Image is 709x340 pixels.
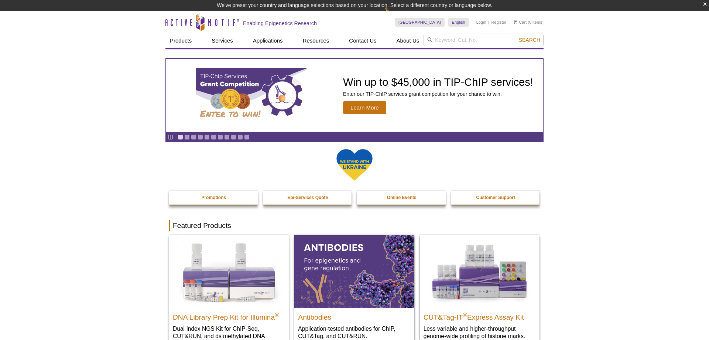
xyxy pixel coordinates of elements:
[168,134,173,140] a: Toggle autoplay
[191,134,196,140] a: Go to slide 3
[488,18,489,27] li: |
[263,191,353,205] a: Epi-Services Quote
[517,37,542,43] button: Search
[249,34,287,48] a: Applications
[298,325,410,340] p: Application-tested antibodies for ChIP, CUT&Tag, and CUT&RUN.
[165,34,196,48] a: Products
[218,134,223,140] a: Go to slide 7
[244,134,250,140] a: Go to slide 11
[519,37,540,43] span: Search
[420,235,540,307] img: CUT&Tag-IT® Express Assay Kit
[169,191,258,205] a: Promotions
[184,134,190,140] a: Go to slide 2
[476,20,486,25] a: Login
[207,34,237,48] a: Services
[204,134,210,140] a: Go to slide 5
[424,310,536,321] h2: CUT&Tag-IT Express Assay Kit
[514,20,527,25] a: Cart
[357,191,446,205] a: Online Events
[514,18,544,27] li: (0 items)
[514,20,517,24] img: Your Cart
[392,34,424,48] a: About Us
[345,34,381,48] a: Contact Us
[166,59,543,132] article: TIP-ChIP Services Grant Competition
[298,34,334,48] a: Resources
[387,195,417,200] strong: Online Events
[384,6,404,23] img: Change Here
[243,20,317,27] h2: Enabling Epigenetics Research
[287,195,328,200] strong: Epi-Services Quote
[343,77,533,88] h2: Win up to $45,000 in TIP-ChIP services!
[224,134,230,140] a: Go to slide 8
[173,310,285,321] h2: DNA Library Prep Kit for Illumina
[463,312,467,318] sup: ®
[237,134,243,140] a: Go to slide 10
[476,195,515,200] strong: Customer Support
[424,34,544,46] input: Keyword, Cat. No.
[491,20,506,25] a: Register
[275,312,279,318] sup: ®
[178,134,183,140] a: Go to slide 1
[424,325,536,340] p: Less variable and higher-throughput genome-wide profiling of histone marks​.
[169,220,540,231] h2: Featured Products
[198,134,203,140] a: Go to slide 4
[343,91,533,97] p: Enter our TIP-ChIP services grant competition for your chance to win.
[166,59,543,132] a: TIP-ChIP Services Grant Competition Win up to $45,000 in TIP-ChIP services! Enter our TIP-ChIP se...
[395,18,445,27] a: [GEOGRAPHIC_DATA]
[298,310,410,321] h2: Antibodies
[448,18,469,27] a: English
[211,134,216,140] a: Go to slide 6
[336,148,373,181] img: We Stand With Ukraine
[231,134,236,140] a: Go to slide 9
[451,191,541,205] a: Customer Support
[294,235,414,307] img: All Antibodies
[169,235,289,307] img: DNA Library Prep Kit for Illumina
[196,68,306,123] img: TIP-ChIP Services Grant Competition
[343,101,386,114] span: Learn More
[201,195,226,200] strong: Promotions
